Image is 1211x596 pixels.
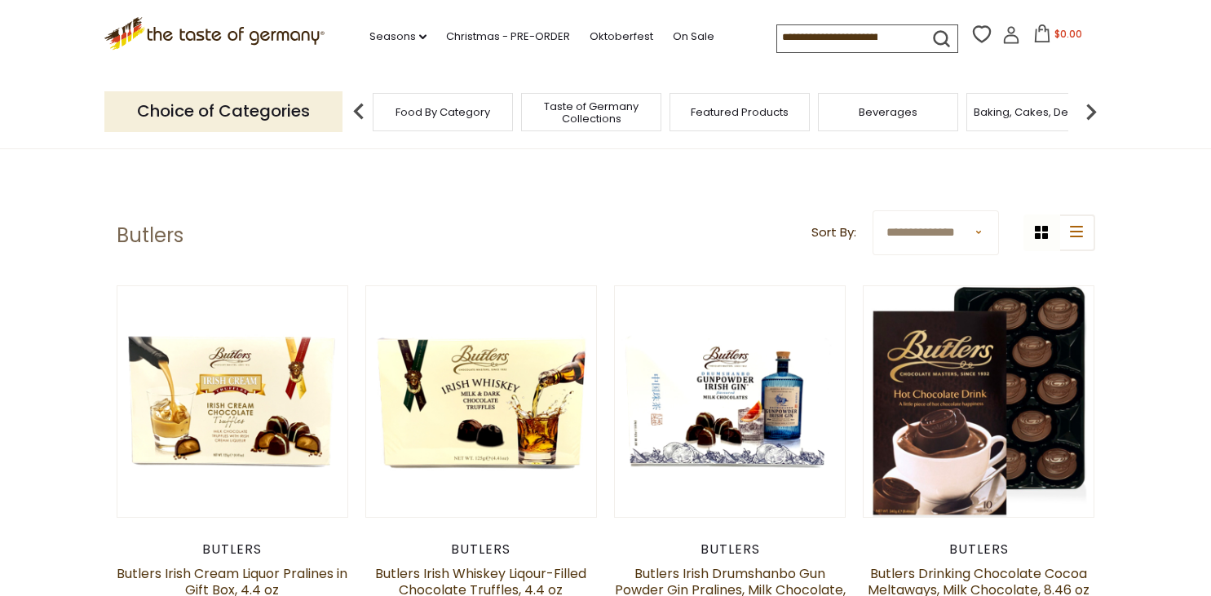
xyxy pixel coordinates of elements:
[343,95,375,128] img: previous arrow
[691,106,789,118] a: Featured Products
[446,28,570,46] a: Christmas - PRE-ORDER
[615,286,846,517] img: Butlers
[673,28,714,46] a: On Sale
[396,106,490,118] a: Food By Category
[526,100,656,125] a: Taste of Germany Collections
[864,286,1094,517] img: Butlers
[366,286,597,517] img: Butlers
[811,223,856,243] label: Sort By:
[590,28,653,46] a: Oktoberfest
[863,541,1095,558] div: Butlers
[974,106,1100,118] a: Baking, Cakes, Desserts
[614,541,846,558] div: Butlers
[1054,27,1082,41] span: $0.00
[369,28,427,46] a: Seasons
[117,223,183,248] h1: Butlers
[365,541,598,558] div: Butlers
[1075,95,1107,128] img: next arrow
[859,106,917,118] a: Beverages
[117,286,348,517] img: Butlers
[117,541,349,558] div: Butlers
[104,91,343,131] p: Choice of Categories
[1023,24,1093,49] button: $0.00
